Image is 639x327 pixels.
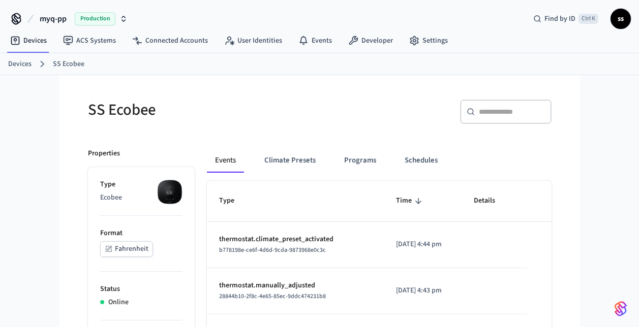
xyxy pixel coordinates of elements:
button: Programs [336,148,384,173]
a: SS Ecobee [53,59,84,70]
p: thermostat.climate_preset_activated [219,234,372,245]
p: Properties [88,148,120,159]
a: Events [290,31,340,50]
span: b778198e-ce6f-4d6d-9cda-9873968e0c3c [219,246,326,254]
span: myq-pp [40,13,67,25]
span: Production [75,12,115,25]
button: Climate Presets [256,148,324,173]
button: Fahrenheit [100,241,153,257]
p: [DATE] 4:43 pm [396,285,449,296]
p: Ecobee [100,192,182,203]
img: SeamLogoGradient.69752ec5.svg [615,301,627,317]
p: Type [100,179,182,190]
span: Ctrl K [579,14,598,24]
a: Settings [401,31,456,50]
img: ecobee_lite_3 [157,179,182,205]
a: ACS Systems [55,31,124,50]
a: Developer [340,31,401,50]
span: 28844b10-2f8c-4e65-85ec-9ddc474231b8 [219,292,326,301]
a: Connected Accounts [124,31,216,50]
a: User Identities [216,31,290,50]
span: Time [396,193,425,209]
p: thermostat.manually_adjusted [219,280,372,291]
h5: SS Ecobee [88,100,314,120]
p: Status [100,284,182,295]
a: Devices [8,59,32,70]
span: Type [219,193,248,209]
button: Schedules [397,148,446,173]
p: Format [100,228,182,239]
span: Details [474,193,508,209]
span: Find by ID [544,14,575,24]
p: Online [108,297,129,308]
button: Events [207,148,244,173]
p: [DATE] 4:44 pm [396,239,449,250]
button: ss [611,9,631,29]
a: Devices [2,31,55,50]
span: ss [612,10,630,28]
div: Find by IDCtrl K [525,10,606,28]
